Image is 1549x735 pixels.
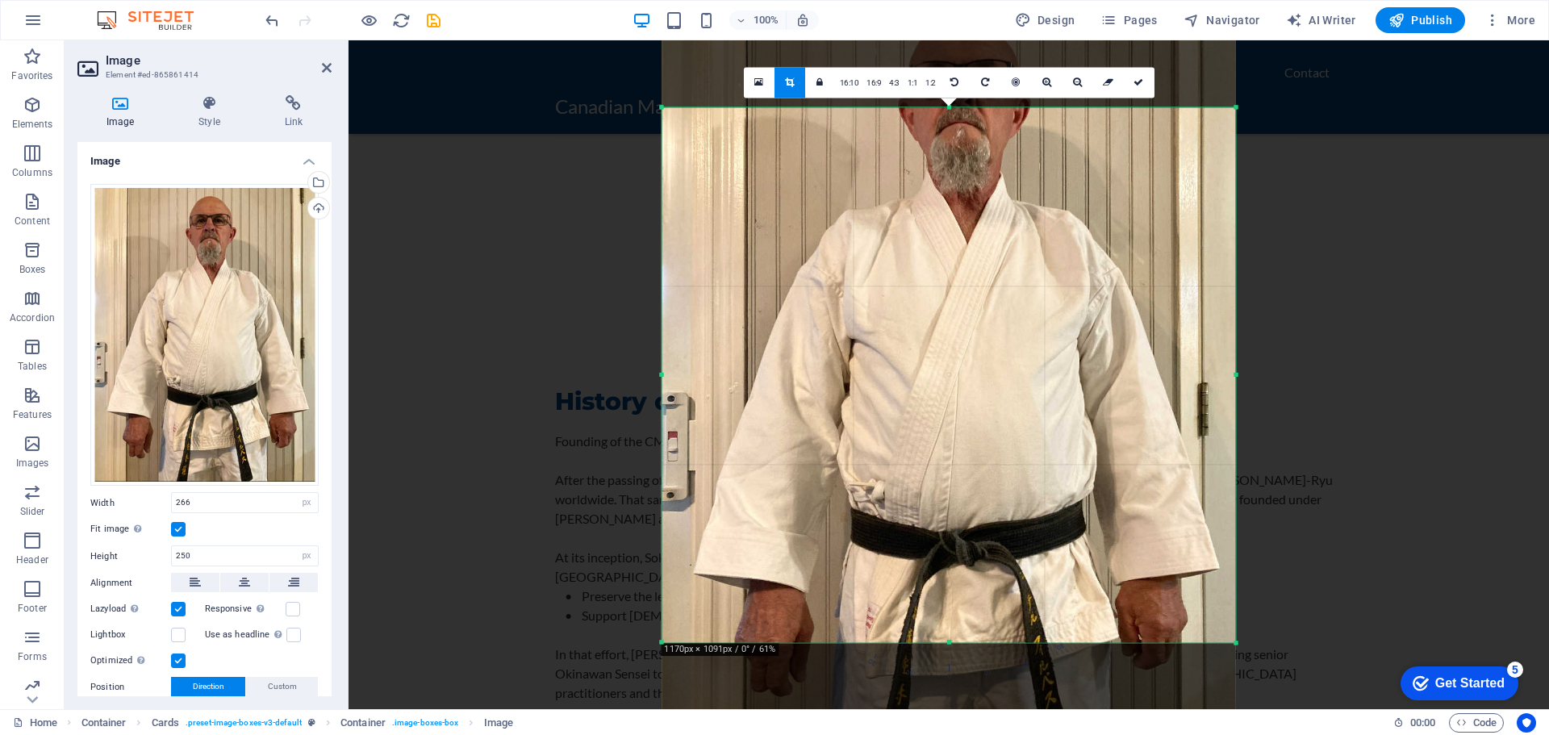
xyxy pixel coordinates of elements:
a: Zoom in [1032,67,1063,98]
h4: Style [169,95,255,129]
button: reload [391,10,411,30]
span: Publish [1388,12,1452,28]
button: Click here to leave preview mode and continue editing [359,10,378,30]
label: Responsive [205,599,286,619]
h4: Link [256,95,332,129]
h4: Image [77,142,332,171]
span: Direction [193,677,224,696]
p: Boxes [19,263,46,276]
label: Use as headline [205,625,286,645]
p: Favorites [11,69,52,82]
p: Content [15,215,50,228]
a: Keep aspect ratio [805,67,836,98]
button: AI Writer [1280,7,1363,33]
a: 1:2 [921,68,940,98]
p: Features [13,408,52,421]
a: Select files from the file manager, stock photos, or upload file(s) [744,67,774,98]
div: Design (Ctrl+Alt+Y) [1008,7,1082,33]
button: Custom [246,677,318,696]
h2: Image [106,53,332,68]
h6: Session time [1393,713,1436,733]
span: 00 00 [1410,713,1435,733]
i: Undo: Change image (Ctrl+Z) [263,11,282,30]
label: Lazyload [90,599,171,619]
img: Editor Logo [93,10,214,30]
a: 1:1 [904,68,922,98]
a: 16:9 [862,68,885,98]
h6: 100% [754,10,779,30]
a: Confirm [1124,67,1154,98]
span: Navigator [1184,12,1260,28]
button: Publish [1376,7,1465,33]
a: Zoom out [1063,67,1093,98]
p: Forms [18,650,47,663]
nav: breadcrumb [81,713,513,733]
p: Header [16,553,48,566]
a: Crop mode [774,67,805,98]
i: Reload page [392,11,411,30]
span: Click to select. Double-click to edit [340,713,386,733]
i: On resize automatically adjust zoom level to fit chosen device. [795,13,810,27]
button: Design [1008,7,1082,33]
a: 16:10 [836,68,863,98]
button: Pages [1094,7,1163,33]
button: save [424,10,443,30]
label: Fit image [90,520,171,539]
label: Alignment [90,574,171,593]
h4: Image [77,95,169,129]
button: More [1478,7,1542,33]
p: Tables [18,360,47,373]
span: . image-boxes-box [392,713,459,733]
button: Navigator [1177,7,1267,33]
span: Click to select. Double-click to edit [81,713,127,733]
p: Images [16,457,49,470]
button: Code [1449,713,1504,733]
button: Direction [171,677,245,696]
label: Width [90,499,171,507]
a: Rotate left 90° [940,67,971,98]
div: Get Started [44,18,113,32]
span: Click to select. Double-click to edit [484,713,513,733]
label: Optimized [90,651,171,670]
div: 1170px × 1091px / 0° / 61% [661,643,779,656]
i: Save (Ctrl+S) [424,11,443,30]
label: Lightbox [90,625,171,645]
label: Position [90,678,171,697]
span: More [1484,12,1535,28]
button: Usercentrics [1517,713,1536,733]
p: Footer [18,602,47,615]
span: Click to select. Double-click to edit [152,713,179,733]
span: Design [1015,12,1075,28]
a: 4:3 [885,68,904,98]
div: 1b8faf4b-17be-40e4-888a-973d51adc67c-nlFXfnjnRuBvkYTw4QlVUg.jpg [90,184,319,486]
a: Center [1001,67,1032,98]
a: Rotate right 90° [971,67,1001,98]
span: Custom [268,677,297,696]
label: Height [90,552,171,561]
a: Click to cancel selection. Double-click to open Pages [13,713,57,733]
span: Pages [1100,12,1157,28]
h3: Element #ed-865861414 [106,68,299,82]
button: undo [262,10,282,30]
p: Accordion [10,311,55,324]
span: AI Writer [1286,12,1356,28]
span: : [1422,716,1424,729]
div: Get Started 5 items remaining, 0% complete [9,8,127,42]
a: Reset [1093,67,1124,98]
i: This element is a customizable preset [308,718,315,727]
span: . preset-image-boxes-v3-default [186,713,302,733]
p: Columns [12,166,52,179]
p: Slider [20,505,45,518]
div: 5 [115,3,132,19]
span: Code [1456,713,1497,733]
button: 100% [729,10,787,30]
p: Elements [12,118,53,131]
